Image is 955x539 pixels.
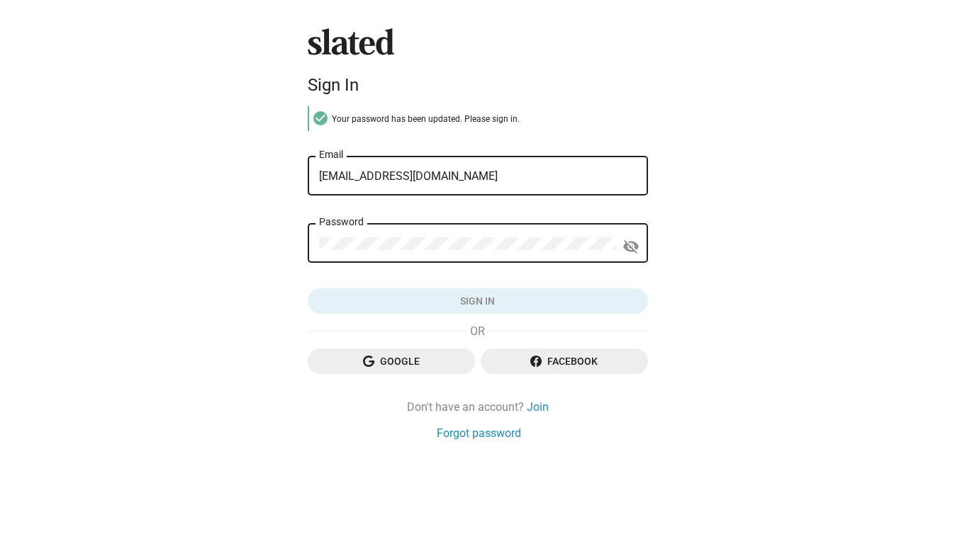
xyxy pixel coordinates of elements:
div: Sign In [308,75,648,95]
a: Forgot password [437,426,521,441]
span: Google [319,348,464,374]
button: Facebook [481,348,648,374]
mat-icon: check_circle [312,110,329,127]
span: Facebook [492,348,637,374]
a: Join [527,399,549,414]
span: Your password has been updated. Please sign in. [332,114,520,124]
div: Don't have an account? [308,399,648,414]
sl-branding: Sign In [308,28,648,101]
mat-icon: visibility_off [622,236,640,258]
button: Show password [617,233,645,261]
button: Google [308,348,475,374]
